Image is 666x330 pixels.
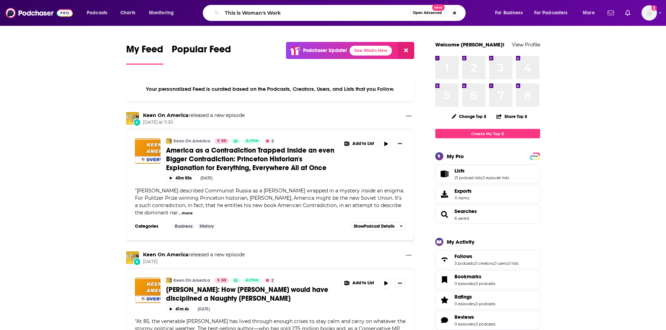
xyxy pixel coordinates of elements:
span: Active [245,138,259,145]
button: open menu [144,7,183,19]
a: Lists [454,168,509,174]
span: [DATE] at 11:30 [143,119,245,125]
span: , [474,261,475,266]
span: Popular Feed [172,43,231,59]
span: Charts [120,8,135,18]
a: 0 lists [508,261,518,266]
a: 0 episodes [454,281,475,286]
button: Open AdvancedNew [410,9,445,17]
a: 66 [215,138,229,144]
div: New Episode [133,258,141,265]
span: 66 [221,138,226,145]
button: 41m 4s [166,306,192,312]
span: 11 items [454,196,472,200]
a: 0 podcasts [475,301,495,306]
a: Active [243,278,262,283]
button: Show More Button [341,278,378,289]
a: Lists [438,169,452,179]
div: My Activity [447,239,474,245]
a: 0 podcasts [475,322,495,327]
button: Show More Button [394,278,406,289]
span: Lists [454,168,465,174]
button: more [182,210,193,216]
a: 0 episode lists [482,175,509,180]
span: Monitoring [149,8,174,18]
div: Your personalized Feed is curated based on the Podcasts, Creators, Users, and Lists that you Follow. [126,77,415,101]
div: New Episode [133,118,141,126]
a: America as a Contradiction Trapped Inside an even Bigger Contradiction: Princeton Historian's Exp... [166,146,336,172]
div: Search podcasts, credits, & more... [209,5,472,21]
span: Logged in as megcassidy [642,5,657,21]
span: Ratings [435,291,540,309]
span: Ratings [454,294,472,300]
span: [PERSON_NAME]: How [PERSON_NAME] would have disciplined a Naughty [PERSON_NAME] [166,285,328,303]
img: America as a Contradiction Trapped Inside an even Bigger Contradiction: Princeton Historian's Exp... [135,138,160,164]
img: Keen On America [126,251,139,264]
a: Searches [438,210,452,219]
a: Bookmarks [438,275,452,285]
a: 66 [215,278,229,283]
span: Active [245,277,259,284]
a: Keen On America [173,138,210,144]
span: Bookmarks [435,270,540,289]
span: Follows [454,253,472,259]
a: My Feed [126,43,163,65]
a: See What's New [350,46,392,56]
a: Bookmarks [454,273,495,280]
a: Reviews [438,315,452,325]
span: 66 [221,277,226,284]
span: Searches [435,205,540,224]
button: Show profile menu [642,5,657,21]
a: 0 episodes [454,322,475,327]
a: Ratings [438,295,452,305]
a: Welcome [PERSON_NAME]! [435,41,504,48]
a: 0 episodes [454,301,475,306]
svg: Add a profile image [651,5,657,11]
a: Business [172,223,195,229]
a: Popular Feed [172,43,231,65]
span: Add to List [352,280,374,286]
button: 45m 50s [166,175,195,182]
button: open menu [578,7,603,19]
span: My Feed [126,43,163,59]
button: Show More Button [403,251,414,260]
a: 21 podcast lists [454,175,482,180]
button: open menu [530,7,578,19]
span: New [432,4,445,11]
a: Keen On America [126,112,139,125]
img: Jeffrey Archer: How Margaret Thatcher would have disciplined a Naughty Donald Trump [135,278,160,303]
span: , [507,261,508,266]
button: open menu [490,7,531,19]
span: PRO [531,154,539,159]
button: Show More Button [341,138,378,149]
a: Keen On America [143,251,188,258]
img: Keen On America [166,278,172,283]
a: Keen On America [173,278,210,283]
span: Exports [454,188,472,194]
button: Change Top 8 [447,112,491,121]
button: Share Top 8 [496,110,528,123]
a: Show notifications dropdown [622,7,633,19]
div: [DATE] [198,307,210,311]
button: ShowPodcast Details [351,222,406,230]
div: My Pro [447,153,464,160]
span: Reviews [435,311,540,330]
a: 6 saved [454,216,469,221]
a: Follows [454,253,518,259]
h3: Categories [135,223,166,229]
span: Follows [435,250,540,269]
span: Open Advanced [413,11,442,15]
img: Keen On America [166,138,172,144]
button: Show More Button [403,112,414,121]
a: View Profile [512,41,540,48]
a: Follows [438,255,452,264]
span: , [493,261,494,266]
a: 0 creators [475,261,493,266]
